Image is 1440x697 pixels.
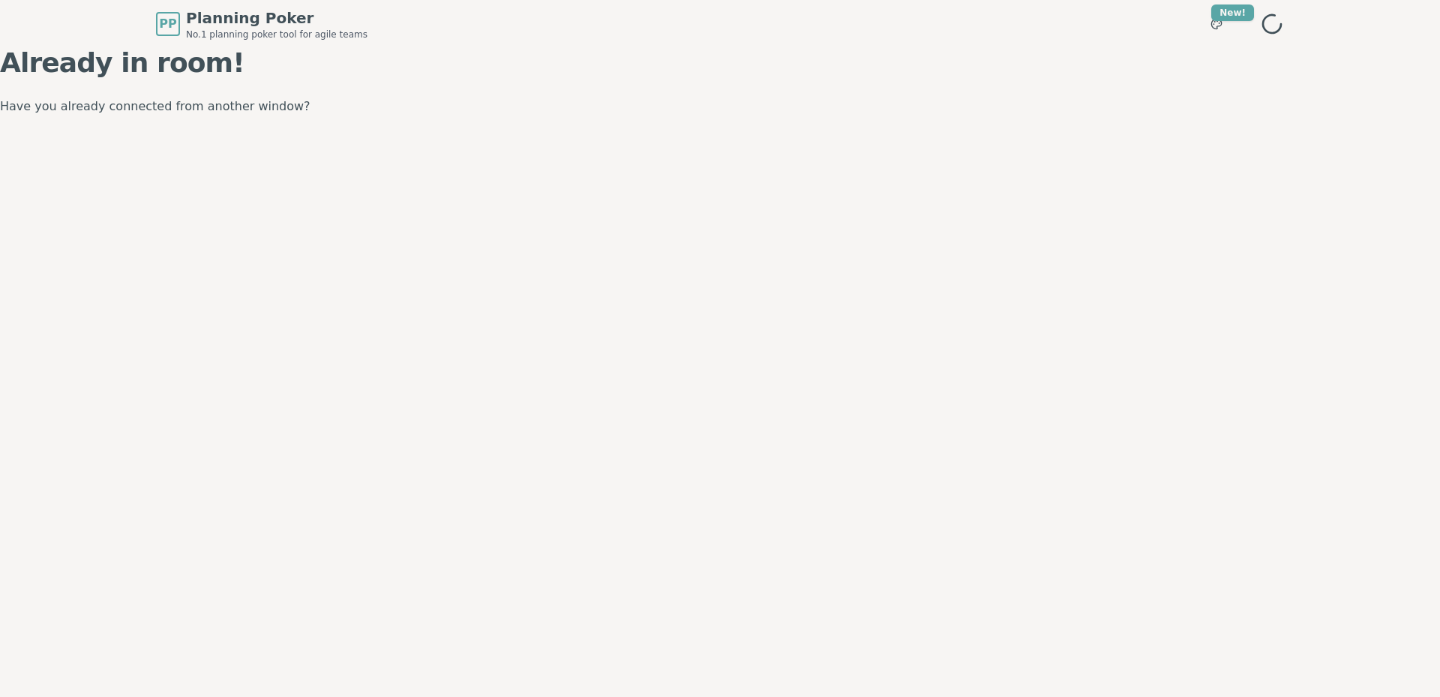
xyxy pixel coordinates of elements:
[159,15,176,33] span: PP
[186,8,367,29] span: Planning Poker
[1211,5,1254,21] div: New!
[1203,11,1230,38] button: New!
[156,8,367,41] a: PPPlanning PokerNo.1 planning poker tool for agile teams
[186,29,367,41] span: No.1 planning poker tool for agile teams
